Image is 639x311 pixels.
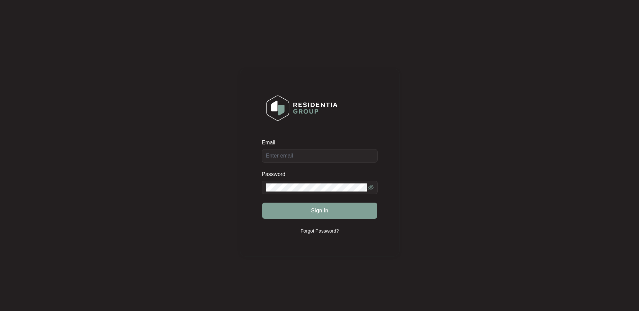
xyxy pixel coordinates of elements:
[262,171,290,178] label: Password
[262,149,378,163] input: Email
[262,91,342,125] img: Login Logo
[262,139,280,146] label: Email
[311,207,328,215] span: Sign in
[262,203,377,219] button: Sign in
[266,183,367,192] input: Password
[368,185,374,190] span: eye-invisible
[300,228,339,234] p: Forgot Password?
